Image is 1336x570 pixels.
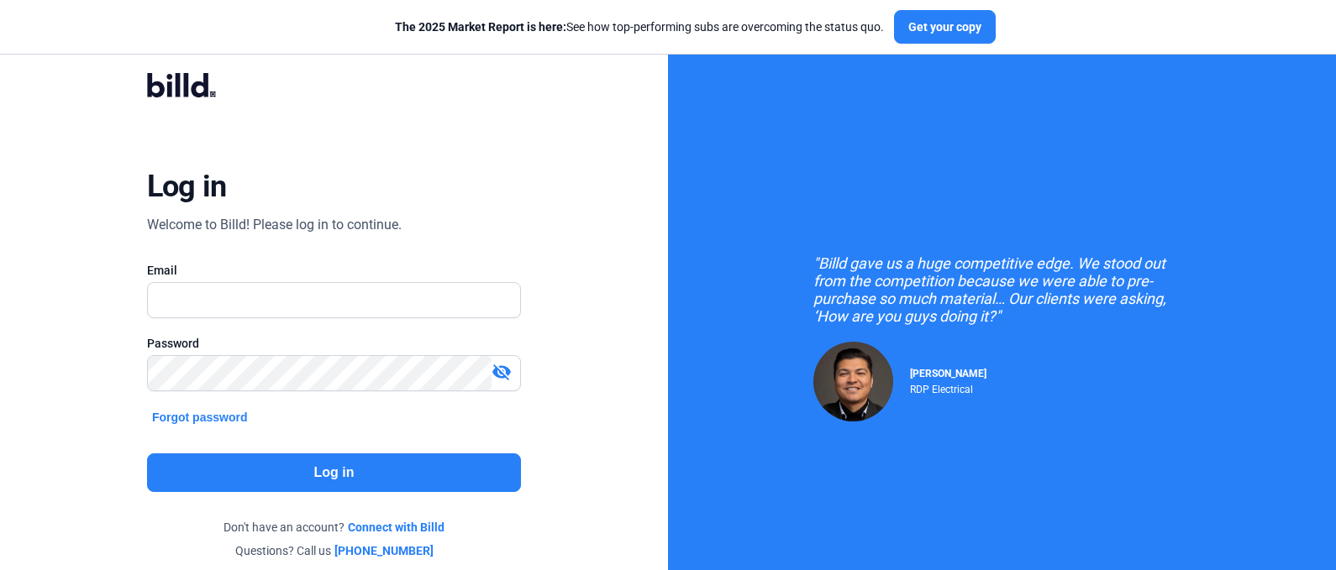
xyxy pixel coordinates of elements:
span: The 2025 Market Report is here: [395,20,566,34]
div: Questions? Call us [147,542,521,559]
div: RDP Electrical [910,379,986,395]
button: Log in [147,453,521,492]
div: See how top-performing subs are overcoming the status quo. [395,18,884,35]
div: Log in [147,168,227,205]
span: [PERSON_NAME] [910,368,986,379]
button: Get your copy [894,10,996,44]
a: Connect with Billd [348,519,444,536]
mat-icon: visibility_off [492,362,512,382]
a: [PHONE_NUMBER] [334,542,434,559]
div: Don't have an account? [147,519,521,536]
button: Forgot password [147,408,253,426]
img: Raul Pacheco [813,342,893,421]
div: Welcome to Billd! Please log in to continue. [147,215,402,235]
div: Password [147,335,521,352]
div: "Billd gave us a huge competitive edge. We stood out from the competition because we were able to... [813,254,1191,325]
div: Email [147,262,521,279]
